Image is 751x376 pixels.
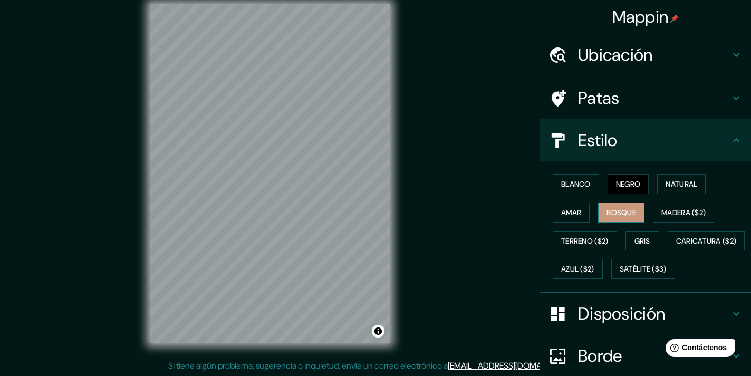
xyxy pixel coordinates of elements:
[666,179,697,189] font: Natural
[653,203,714,223] button: Madera ($2)
[670,14,679,23] img: pin-icon.png
[561,208,581,217] font: Amar
[540,293,751,335] div: Disposición
[540,119,751,161] div: Estilo
[553,203,590,223] button: Amar
[578,345,622,367] font: Borde
[661,208,706,217] font: Madera ($2)
[561,179,591,189] font: Blanco
[168,360,448,371] font: Si tiene algún problema, sugerencia o inquietud, envíe un correo electrónico a
[625,231,659,251] button: Gris
[561,236,609,246] font: Terreno ($2)
[608,174,649,194] button: Negro
[616,179,641,189] font: Negro
[676,236,737,246] font: Caricatura ($2)
[448,360,578,371] a: [EMAIL_ADDRESS][DOMAIN_NAME]
[540,77,751,119] div: Patas
[578,87,620,109] font: Patas
[657,174,706,194] button: Natural
[657,335,739,364] iframe: Lanzador de widgets de ayuda
[668,231,745,251] button: Caricatura ($2)
[561,265,594,274] font: Azul ($2)
[150,4,390,343] canvas: Mapa
[578,44,653,66] font: Ubicación
[540,34,751,76] div: Ubicación
[612,6,669,28] font: Mappin
[553,231,617,251] button: Terreno ($2)
[578,129,618,151] font: Estilo
[620,265,667,274] font: Satélite ($3)
[606,208,636,217] font: Bosque
[578,303,665,325] font: Disposición
[598,203,644,223] button: Bosque
[611,259,675,279] button: Satélite ($3)
[372,325,384,338] button: Activar o desactivar atribución
[553,259,603,279] button: Azul ($2)
[634,236,650,246] font: Gris
[553,174,599,194] button: Blanco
